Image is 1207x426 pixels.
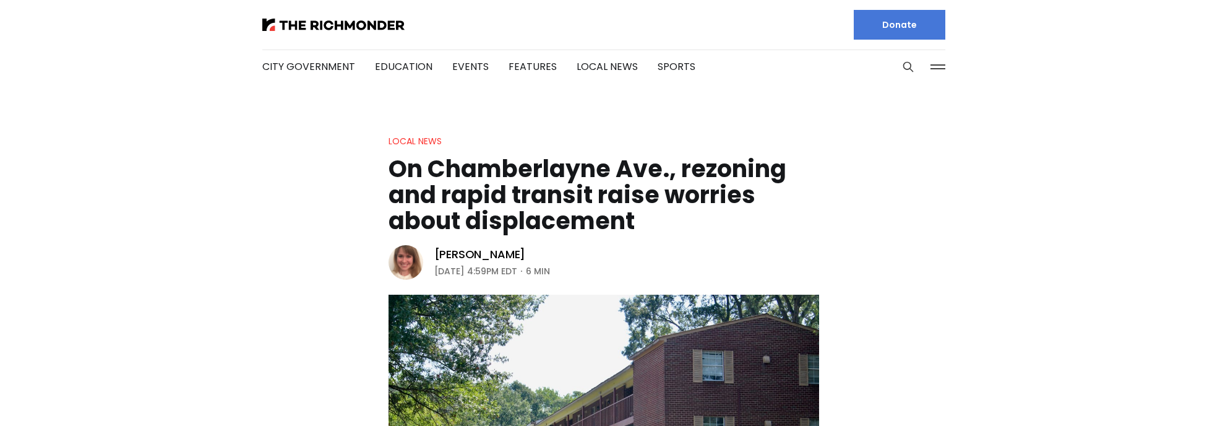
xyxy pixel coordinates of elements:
[389,135,442,147] a: Local News
[262,59,355,74] a: City Government
[899,58,917,76] button: Search this site
[577,59,638,74] a: Local News
[389,156,819,234] h1: On Chamberlayne Ave., rezoning and rapid transit raise worries about displacement
[526,264,550,279] span: 6 min
[1102,365,1207,426] iframe: portal-trigger
[854,10,945,40] a: Donate
[262,19,405,31] img: The Richmonder
[375,59,432,74] a: Education
[658,59,695,74] a: Sports
[509,59,557,74] a: Features
[452,59,489,74] a: Events
[389,245,423,280] img: Sarah Vogelsong
[434,247,526,262] a: [PERSON_NAME]
[434,264,517,279] time: [DATE] 4:59PM EDT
